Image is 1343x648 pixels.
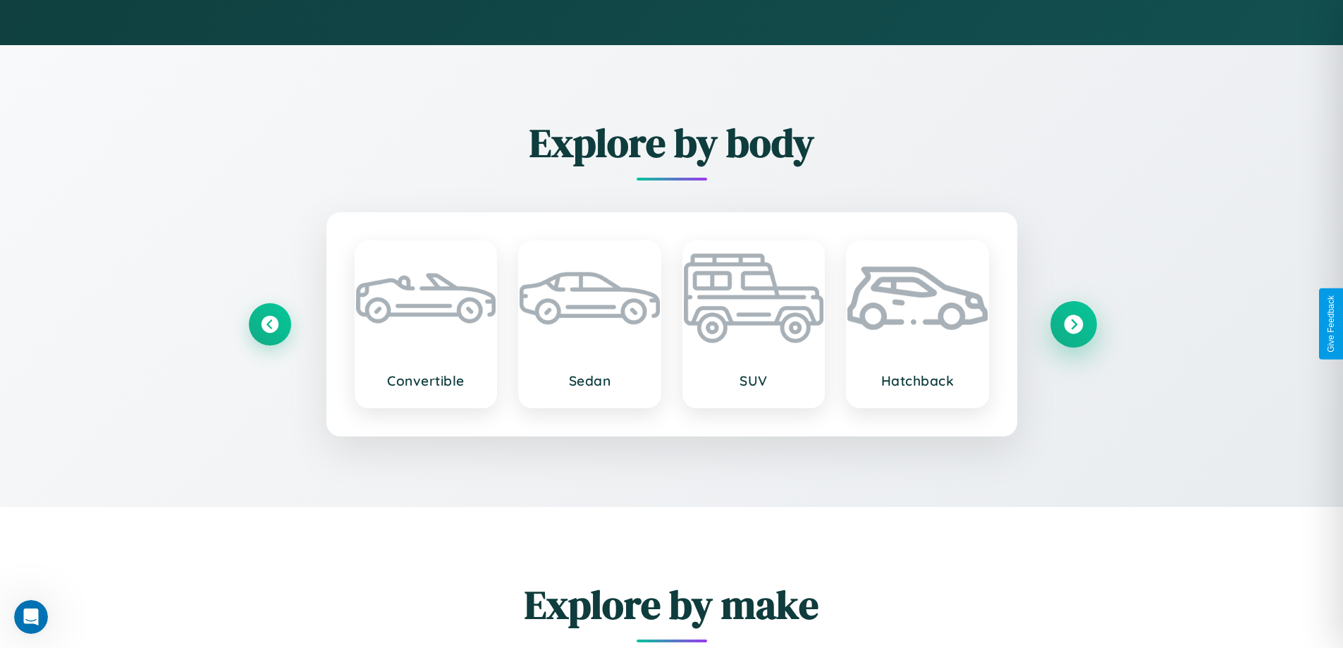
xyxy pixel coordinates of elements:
[1326,295,1336,353] div: Give Feedback
[534,372,646,389] h3: Sedan
[861,372,974,389] h3: Hatchback
[698,372,810,389] h3: SUV
[370,372,482,389] h3: Convertible
[14,600,48,634] iframe: Intercom live chat
[249,116,1095,170] h2: Explore by body
[249,577,1095,632] h2: Explore by make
